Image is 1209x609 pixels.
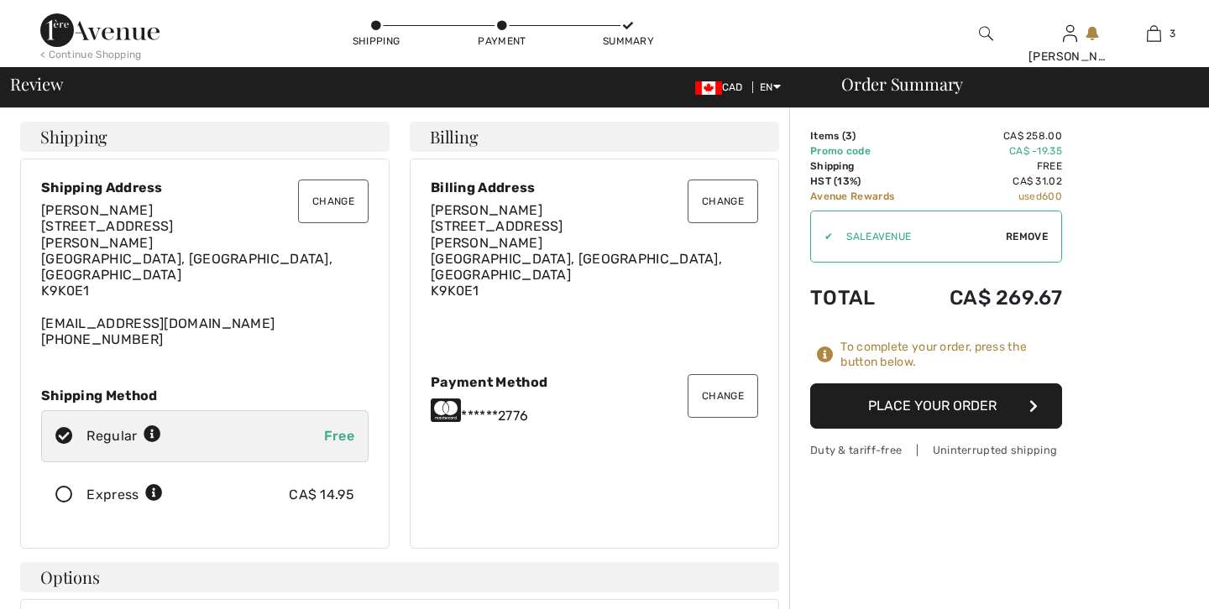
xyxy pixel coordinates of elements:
div: Shipping Address [41,180,369,195]
div: Shipping [351,34,401,49]
div: [PERSON_NAME] [1028,48,1111,65]
td: CA$ 258.00 [918,128,1062,143]
td: Items ( ) [810,128,918,143]
td: Promo code [810,143,918,159]
div: CA$ 14.95 [289,485,354,505]
div: < Continue Shopping [40,47,142,62]
span: Free [324,428,354,444]
td: CA$ 269.67 [918,269,1062,326]
td: CA$ 31.02 [918,174,1062,189]
input: Promo code [833,211,1006,262]
img: search the website [979,23,993,44]
td: CA$ -19.35 [918,143,1062,159]
span: CAD [695,81,750,93]
span: Billing [430,128,478,145]
div: Order Summary [821,75,1199,92]
div: ✔ [811,229,833,244]
img: My Info [1063,23,1077,44]
div: Express [86,485,163,505]
div: To complete your order, press the button below. [840,340,1062,370]
button: Place Your Order [810,383,1062,429]
span: [STREET_ADDRESS][PERSON_NAME] [GEOGRAPHIC_DATA], [GEOGRAPHIC_DATA], [GEOGRAPHIC_DATA] K9K0E1 [431,218,722,299]
a: 3 [1112,23,1195,44]
td: HST (13%) [810,174,918,189]
span: 3 [845,130,852,142]
td: Avenue Rewards [810,189,918,204]
img: My Bag [1147,23,1161,44]
td: Free [918,159,1062,174]
button: Change [688,374,758,418]
span: [STREET_ADDRESS][PERSON_NAME] [GEOGRAPHIC_DATA], [GEOGRAPHIC_DATA], [GEOGRAPHIC_DATA] K9K0E1 [41,218,332,299]
a: Sign In [1063,25,1077,41]
h4: Options [20,562,779,592]
span: Shipping [40,128,107,145]
span: Review [10,75,63,92]
img: Canadian Dollar [695,81,722,95]
div: [EMAIL_ADDRESS][DOMAIN_NAME] [PHONE_NUMBER] [41,202,369,347]
span: 600 [1042,190,1062,202]
td: Total [810,269,918,326]
span: Remove [1006,229,1048,244]
span: [PERSON_NAME] [431,202,542,218]
img: 1ère Avenue [40,13,160,47]
span: [PERSON_NAME] [41,202,153,218]
span: EN [760,81,781,93]
button: Change [688,180,758,223]
td: Shipping [810,159,918,174]
div: Payment Method [431,374,758,390]
span: 3 [1170,26,1175,41]
div: Shipping Method [41,388,369,403]
div: Payment [477,34,527,49]
div: Summary [603,34,653,49]
button: Change [298,180,369,223]
div: Duty & tariff-free | Uninterrupted shipping [810,442,1062,458]
td: used [918,189,1062,204]
div: Regular [86,426,161,446]
div: Billing Address [431,180,758,195]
